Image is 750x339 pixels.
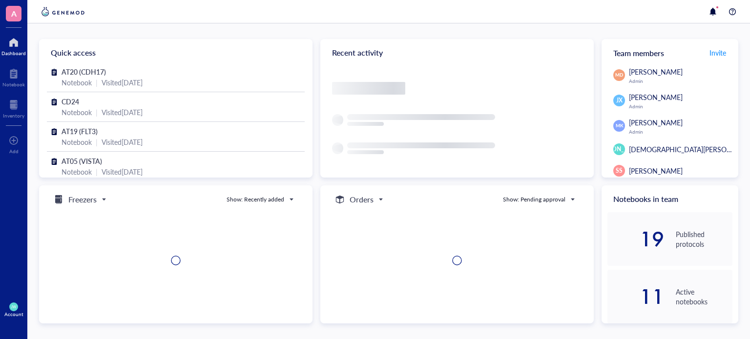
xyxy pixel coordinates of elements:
[709,48,726,58] span: Invite
[607,289,664,304] div: 11
[62,137,92,147] div: Notebook
[2,81,25,87] div: Notebook
[629,103,732,109] div: Admin
[629,78,732,84] div: Admin
[3,113,24,119] div: Inventory
[1,50,26,56] div: Dashboard
[503,195,565,204] div: Show: Pending approval
[39,6,87,18] img: genemod-logo
[62,126,98,136] span: AT19 (FLT3)
[62,166,92,177] div: Notebook
[615,122,623,129] span: MK
[2,66,25,87] a: Notebook
[227,195,284,204] div: Show: Recently added
[629,129,732,135] div: Admin
[62,107,92,118] div: Notebook
[102,107,143,118] div: Visited [DATE]
[9,148,19,154] div: Add
[616,166,623,175] span: SS
[629,67,683,77] span: [PERSON_NAME]
[62,97,79,106] span: CD24
[350,194,374,205] h5: Orders
[1,35,26,56] a: Dashboard
[62,77,92,88] div: Notebook
[709,45,727,60] button: Invite
[102,137,143,147] div: Visited [DATE]
[102,166,143,177] div: Visited [DATE]
[629,166,683,176] span: [PERSON_NAME]
[96,166,98,177] div: |
[615,72,623,79] span: MD
[676,287,732,306] div: Active notebooks
[39,39,312,66] div: Quick access
[4,311,23,317] div: Account
[607,231,664,247] div: 19
[68,194,97,205] h5: Freezers
[596,145,643,154] span: [PERSON_NAME]
[616,96,623,105] span: JX
[320,39,594,66] div: Recent activity
[602,39,738,66] div: Team members
[629,118,683,127] span: [PERSON_NAME]
[629,92,683,102] span: [PERSON_NAME]
[11,7,17,20] span: A
[11,305,16,309] span: JW
[96,107,98,118] div: |
[102,77,143,88] div: Visited [DATE]
[96,77,98,88] div: |
[3,97,24,119] a: Inventory
[96,137,98,147] div: |
[62,156,102,166] span: AT05 (VISTA)
[62,67,106,77] span: AT20 (CDH17)
[602,185,738,213] div: Notebooks in team
[676,229,732,249] div: Published protocols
